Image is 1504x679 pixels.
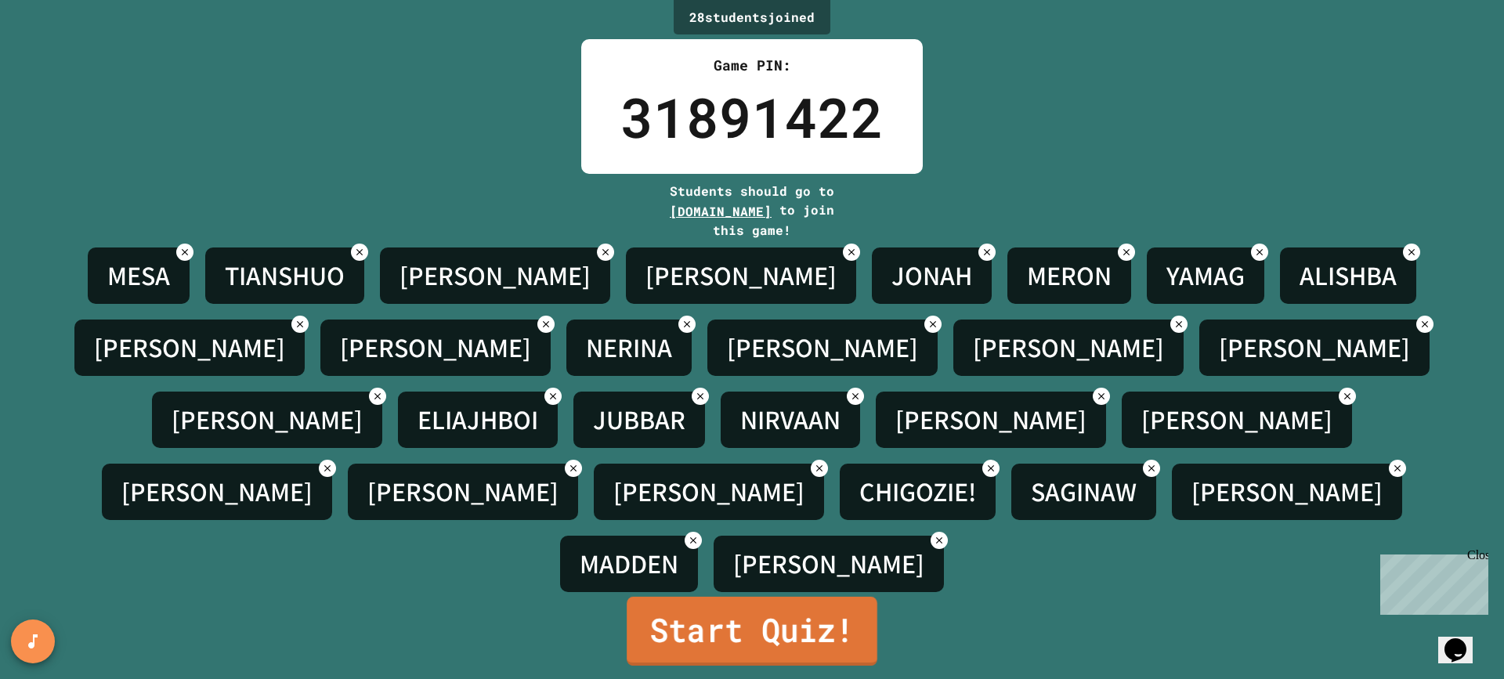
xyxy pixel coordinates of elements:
[740,403,841,436] h4: NIRVAAN
[418,403,538,436] h4: ELIAJHBOI
[6,6,108,99] div: Chat with us now!Close
[121,475,313,508] h4: [PERSON_NAME]
[172,403,363,436] h4: [PERSON_NAME]
[727,331,918,364] h4: [PERSON_NAME]
[859,475,976,508] h4: CHIGOZIE!
[733,547,924,580] h4: [PERSON_NAME]
[399,259,591,292] h4: [PERSON_NAME]
[973,331,1164,364] h4: [PERSON_NAME]
[654,182,850,240] div: Students should go to to join this game!
[627,597,877,666] a: Start Quiz!
[620,55,884,76] div: Game PIN:
[645,259,837,292] h4: [PERSON_NAME]
[107,259,170,292] h4: MESA
[11,619,55,663] button: SpeedDial basic example
[580,547,678,580] h4: MADDEN
[1031,475,1137,508] h4: SAGINAW
[1219,331,1410,364] h4: [PERSON_NAME]
[367,475,559,508] h4: [PERSON_NAME]
[1027,259,1112,292] h4: MERON
[891,259,972,292] h4: JONAH
[613,475,804,508] h4: [PERSON_NAME]
[1191,475,1383,508] h4: [PERSON_NAME]
[94,331,285,364] h4: [PERSON_NAME]
[620,76,884,158] div: 31891422
[1438,616,1488,663] iframe: chat widget
[1141,403,1332,436] h4: [PERSON_NAME]
[1166,259,1245,292] h4: YAMAG
[1300,259,1397,292] h4: ALISHBA
[895,403,1086,436] h4: [PERSON_NAME]
[670,203,772,219] span: [DOMAIN_NAME]
[586,331,672,364] h4: NERINA
[340,331,531,364] h4: [PERSON_NAME]
[1374,548,1488,615] iframe: chat widget
[593,403,685,436] h4: JUBBAR
[225,259,345,292] h4: TIANSHUO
